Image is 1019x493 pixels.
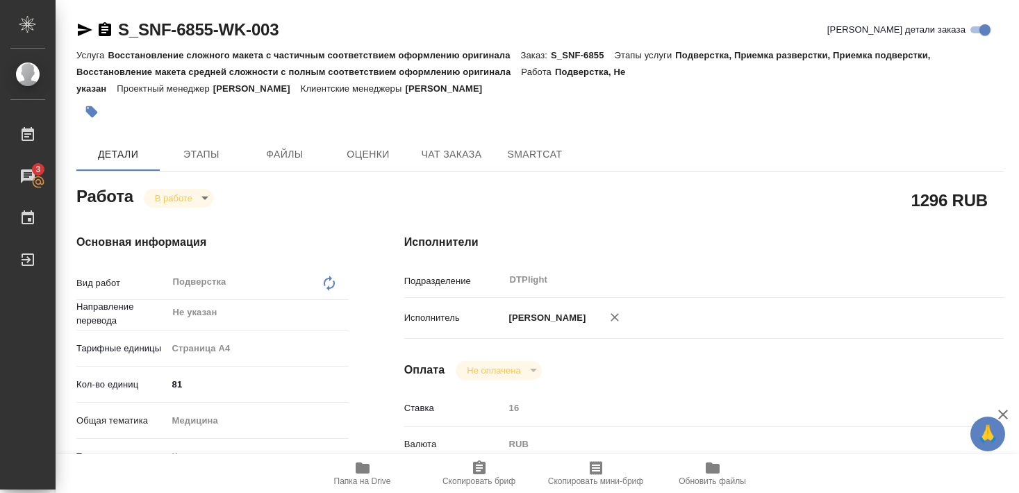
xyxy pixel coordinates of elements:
[76,22,93,38] button: Скопировать ссылку для ЯМессенджера
[251,146,318,163] span: Файлы
[85,146,151,163] span: Детали
[548,476,643,486] span: Скопировать мини-бриф
[76,450,167,464] p: Тематика
[405,83,492,94] p: [PERSON_NAME]
[108,50,520,60] p: Восстановление сложного макета с частичным соответствием оформлению оригинала
[654,454,771,493] button: Обновить файлы
[504,398,954,418] input: Пустое поле
[76,300,167,328] p: Направление перевода
[970,417,1005,451] button: 🙏
[404,362,445,378] h4: Оплата
[76,414,167,428] p: Общая тематика
[76,183,133,208] h2: Работа
[827,23,966,37] span: [PERSON_NAME] детали заказа
[976,419,1000,449] span: 🙏
[404,437,504,451] p: Валюта
[504,433,954,456] div: RUB
[679,476,746,486] span: Обновить файлы
[144,189,213,208] div: В работе
[3,159,52,194] a: 3
[301,83,406,94] p: Клиентские менеджеры
[456,361,541,380] div: В работе
[118,20,279,39] a: S_SNF-6855-WK-003
[404,401,504,415] p: Ставка
[911,188,988,212] h2: 1296 RUB
[76,50,108,60] p: Услуга
[504,311,586,325] p: [PERSON_NAME]
[167,409,349,433] div: Медицина
[615,50,676,60] p: Этапы услуги
[304,454,421,493] button: Папка на Drive
[167,374,349,394] input: ✎ Введи что-нибудь
[76,276,167,290] p: Вид работ
[521,50,551,60] p: Заказ:
[418,146,485,163] span: Чат заказа
[551,50,615,60] p: S_SNF-6855
[76,378,167,392] p: Кол-во единиц
[167,445,349,469] div: Клинические и доклинические исследования
[97,22,113,38] button: Скопировать ссылку
[76,234,349,251] h4: Основная информация
[335,146,401,163] span: Оценки
[117,83,213,94] p: Проектный менеджер
[404,234,1004,251] h4: Исполнители
[334,476,391,486] span: Папка на Drive
[538,454,654,493] button: Скопировать мини-бриф
[463,365,524,376] button: Не оплачена
[151,192,197,204] button: В работе
[404,311,504,325] p: Исполнитель
[213,83,301,94] p: [PERSON_NAME]
[76,97,107,127] button: Добавить тэг
[421,454,538,493] button: Скопировать бриф
[76,342,167,356] p: Тарифные единицы
[502,146,568,163] span: SmartCat
[404,274,504,288] p: Подразделение
[599,302,630,333] button: Удалить исполнителя
[167,337,349,360] div: Страница А4
[521,67,555,77] p: Работа
[442,476,515,486] span: Скопировать бриф
[168,146,235,163] span: Этапы
[27,162,49,176] span: 3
